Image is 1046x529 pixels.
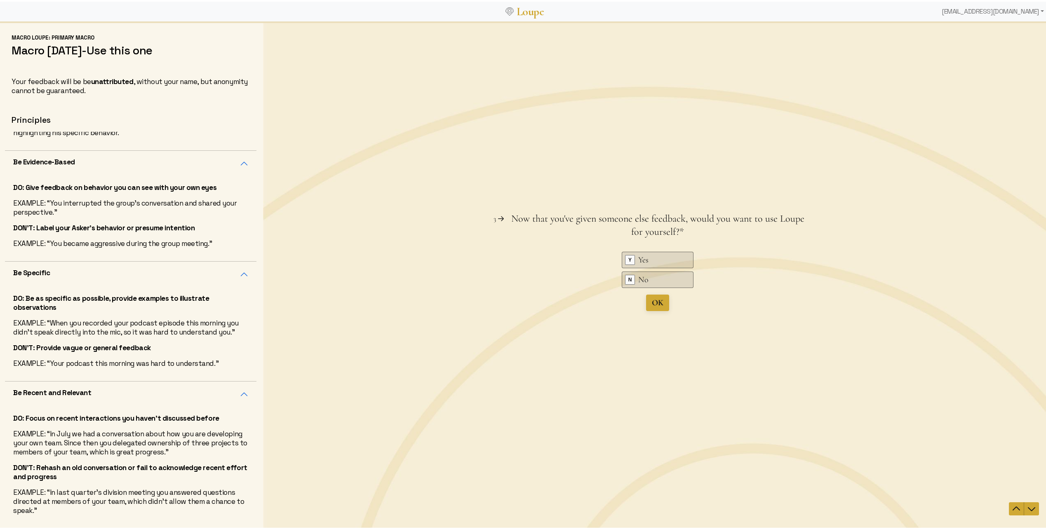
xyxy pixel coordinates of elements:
[91,75,134,84] strong: unattributed
[359,231,430,247] li: Yes
[5,380,256,405] button: Be Recent and Relevant
[375,233,416,245] div: Yes
[13,197,248,215] p: EXAMPLE: “You interrupted the group's conversation and shared your perspective.”
[5,149,256,175] button: Be Evidence-Based
[13,428,248,455] p: EXAMPLE: “In July we had a conversation about how you are developing your own team. Since then yo...
[13,267,50,276] h5: Be Specific
[230,194,233,202] span: 3
[13,386,92,396] h5: Be Recent and Relevant
[362,234,371,243] span: Y
[13,156,75,165] h5: Be Evidence-Based
[746,481,761,494] button: Navigate to previous question
[12,33,250,40] div: Macro Loupe: Primary Macro
[13,292,209,310] strong: DO: Be as specific as possible, provide examples to illustrate observations
[13,181,216,190] strong: DO: Give feedback on behavior you can see with your own eyes
[12,42,250,56] h2: Macro [DATE]-Use this one
[389,277,400,287] span: OK
[13,342,151,351] strong: DON'T: Provide vague or general feedback
[13,461,247,480] strong: DON'T: Rehash an old conversation or fail to acknowledge recent effort and progress
[359,250,430,267] li: No
[13,486,248,513] p: EXAMPLE: “In last quarter's division meeting you answered questions directed at members of your t...
[514,2,547,18] a: Loupe
[761,481,776,494] button: Navigate to next question
[375,253,416,264] div: No
[248,192,541,217] span: Now that you've given someone else feedback, would you want to use Loupe for yourself?
[5,260,256,286] button: Be Specific
[383,274,406,290] button: OK
[13,317,248,335] p: EXAMPLE: “When you recorded your podcast episode this morning you didn't speak directly into the ...
[13,412,219,421] strong: DO: Focus on recent interactions you haven't discussed before
[12,113,250,124] h4: Principles
[362,254,371,263] span: N
[505,6,514,14] img: Loupe Logo
[12,75,250,94] div: Your feedback will be be , without your name, but anonymity cannot be guaranteed.
[13,237,248,246] p: EXAMPLE: “You became aggressive during the group meeting."
[13,357,248,366] p: EXAMPLE: “Your podcast this morning was hard to understand."
[13,222,195,231] strong: DON'T: Label your Asker's behavior or presume intention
